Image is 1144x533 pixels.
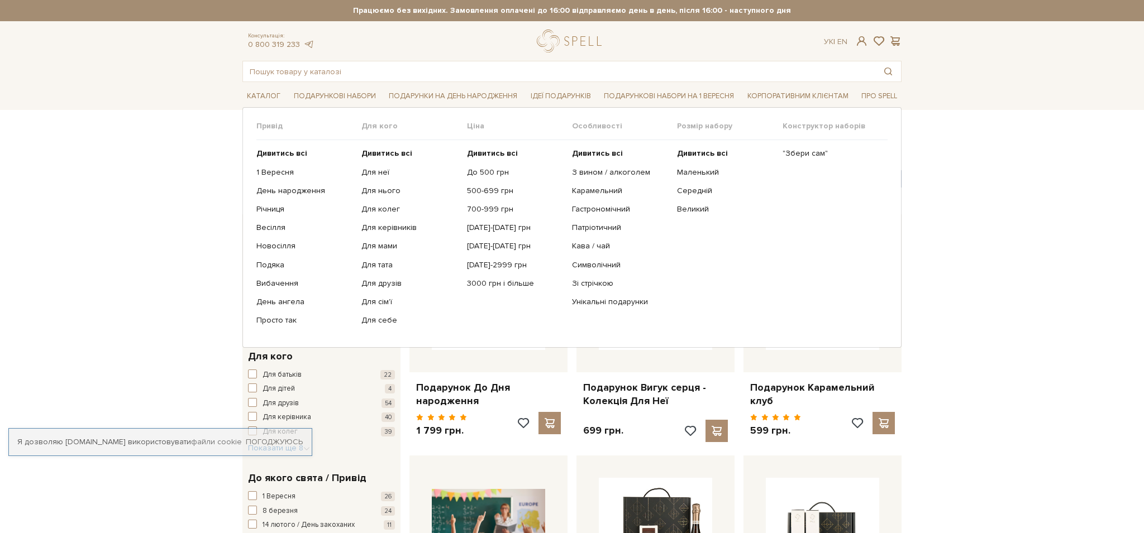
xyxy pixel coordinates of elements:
[246,437,303,447] a: Погоджуюсь
[583,381,728,407] a: Подарунок Вигук серця - Колекція Для Неї
[248,369,395,381] button: Для батьків 22
[256,167,353,177] a: 1 Вересня
[256,204,353,214] a: Річниця
[467,260,564,270] a: [DATE]-2999 грн
[572,186,669,196] a: Карамельний
[537,30,607,52] a: logo
[382,398,395,408] span: 54
[248,40,300,49] a: 0 800 319 233
[677,186,774,196] a: Середній
[248,520,395,531] button: 14 лютого / День закоханих 11
[361,260,458,270] a: Для тата
[248,506,395,517] button: 8 березня 24
[467,223,564,233] a: [DATE]-[DATE] грн
[837,37,847,46] a: En
[248,426,395,438] button: Для колег 39
[875,61,901,81] button: Пошук товару у каталозі
[599,87,738,105] a: Подарункові набори на 1 Вересня
[256,148,353,159] a: Дивитись всі
[677,121,782,131] span: Розмір набору
[384,88,522,105] a: Подарунки на День народження
[750,381,895,407] a: Подарунок Карамельний клуб
[833,37,835,46] span: |
[256,241,353,251] a: Новосілля
[9,437,312,447] div: Я дозволяю [DOMAIN_NAME] використовувати
[256,297,353,307] a: День ангела
[381,506,395,516] span: 24
[416,381,561,407] a: Подарунок До Дня народження
[467,241,564,251] a: [DATE]-[DATE] грн
[263,520,355,531] span: 14 лютого / День закоханих
[242,107,902,348] div: Каталог
[572,148,623,158] b: Дивитись всі
[242,6,902,16] strong: Працюємо без вихідних. Замовлення оплачені до 16:00 відправляємо день в день, після 16:00 - насту...
[572,278,669,289] a: Зі стрічкою
[382,412,395,422] span: 40
[248,349,293,364] span: Для кого
[256,260,353,270] a: Подяка
[385,384,395,393] span: 4
[467,148,518,158] b: Дивитись всі
[361,223,458,233] a: Для керівників
[361,148,412,158] b: Дивитись всі
[256,186,353,196] a: День народження
[361,121,466,131] span: Для кого
[583,424,623,437] p: 699 грн.
[572,148,669,159] a: Дивитись всі
[248,491,395,502] button: 1 Вересня 26
[467,204,564,214] a: 700-999 грн
[361,148,458,159] a: Дивитись всі
[256,278,353,289] a: Вибачення
[750,424,801,437] p: 599 грн.
[289,88,380,105] a: Подарункові набори
[783,121,888,131] span: Конструктор наборів
[384,520,395,530] span: 11
[361,297,458,307] a: Для сім'ї
[256,223,353,233] a: Весілля
[783,148,879,159] a: "Збери сам"
[824,37,847,47] div: Ук
[467,167,564,177] a: До 500 грн
[677,148,774,159] a: Дивитись всі
[467,278,564,289] a: 3000 грн і більше
[361,241,458,251] a: Для мами
[677,148,728,158] b: Дивитись всі
[572,241,669,251] a: Кава / чай
[248,398,395,409] button: Для друзів 54
[361,167,458,177] a: Для неї
[256,148,307,158] b: Дивитись всі
[243,61,875,81] input: Пошук товару у каталозі
[467,121,572,131] span: Ціна
[248,412,395,423] button: Для керівника 40
[572,260,669,270] a: Символічний
[467,186,564,196] a: 500-699 грн
[416,424,467,437] p: 1 799 грн.
[526,88,595,105] a: Ідеї подарунків
[248,383,395,395] button: Для дітей 4
[256,121,361,131] span: Привід
[263,383,295,395] span: Для дітей
[677,204,774,214] a: Великий
[467,148,564,159] a: Дивитись всі
[572,121,677,131] span: Особливості
[572,297,669,307] a: Унікальні подарунки
[361,278,458,289] a: Для друзів
[263,412,311,423] span: Для керівника
[361,186,458,196] a: Для нього
[381,492,395,501] span: 26
[248,32,314,40] span: Консультація:
[263,398,299,409] span: Для друзів
[263,426,298,438] span: Для колег
[248,470,366,486] span: До якого свята / Привід
[263,506,298,517] span: 8 березня
[256,315,353,325] a: Просто так
[242,88,285,105] a: Каталог
[263,491,295,502] span: 1 Вересня
[677,167,774,177] a: Маленький
[361,204,458,214] a: Для колег
[361,315,458,325] a: Для себе
[380,370,395,380] span: 22
[381,427,395,436] span: 39
[572,204,669,214] a: Гастрономічний
[743,87,853,105] a: Корпоративним клієнтам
